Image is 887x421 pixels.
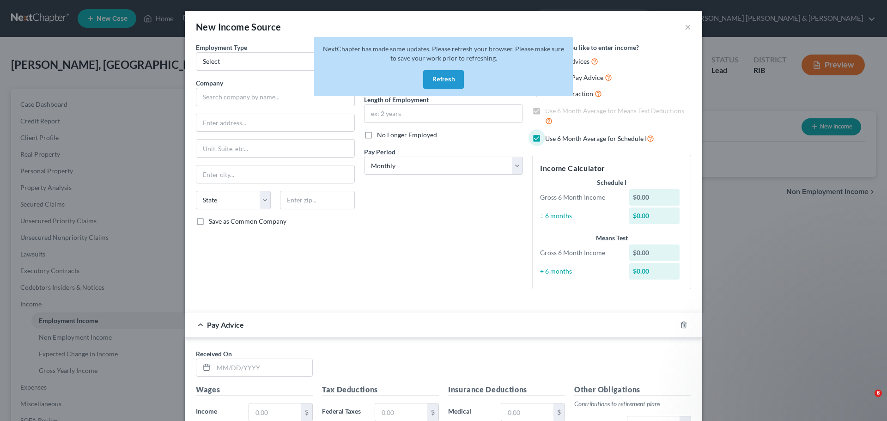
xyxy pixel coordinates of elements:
[545,107,684,115] span: Use 6 Month Average for Means Test Deductions
[196,20,281,33] div: New Income Source
[535,211,625,220] div: ÷ 6 months
[364,148,395,156] span: Pay Period
[574,384,691,396] h5: Other Obligations
[249,403,301,421] input: 0.00
[375,403,427,421] input: 0.00
[301,403,312,421] div: $
[196,165,354,183] input: Enter city...
[875,390,882,397] span: 6
[423,70,464,89] button: Refresh
[196,384,313,396] h5: Wages
[545,73,603,81] span: Just One Pay Advice
[545,134,647,142] span: Use 6 Month Average for Schedule I
[685,21,691,32] button: ×
[856,390,878,412] iframe: Intercom live chat
[629,207,680,224] div: $0.00
[535,193,625,202] div: Gross 6 Month Income
[365,105,522,122] input: ex: 2 years
[553,403,565,421] div: $
[427,403,438,421] div: $
[535,267,625,276] div: ÷ 6 months
[196,407,217,415] span: Income
[323,45,564,62] span: NextChapter has made some updates. Please refresh your browser. Please make sure to save your wor...
[196,79,223,87] span: Company
[629,263,680,280] div: $0.00
[448,384,565,396] h5: Insurance Deductions
[280,191,355,209] input: Enter zip...
[322,384,439,396] h5: Tax Deductions
[207,320,244,329] span: Pay Advice
[209,217,286,225] span: Save as Common Company
[196,114,354,132] input: Enter address...
[629,189,680,206] div: $0.00
[196,43,247,51] span: Employment Type
[532,43,639,52] label: How would you like to enter income?
[540,178,683,187] div: Schedule I
[196,140,354,157] input: Unit, Suite, etc...
[196,88,355,106] input: Search company by name...
[535,248,625,257] div: Gross 6 Month Income
[540,233,683,243] div: Means Test
[213,359,312,377] input: MM/DD/YYYY
[629,244,680,261] div: $0.00
[540,163,683,174] h5: Income Calculator
[196,350,232,358] span: Received On
[501,403,553,421] input: 0.00
[574,399,691,409] p: Contributions to retirement plans
[377,131,437,139] span: No Longer Employed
